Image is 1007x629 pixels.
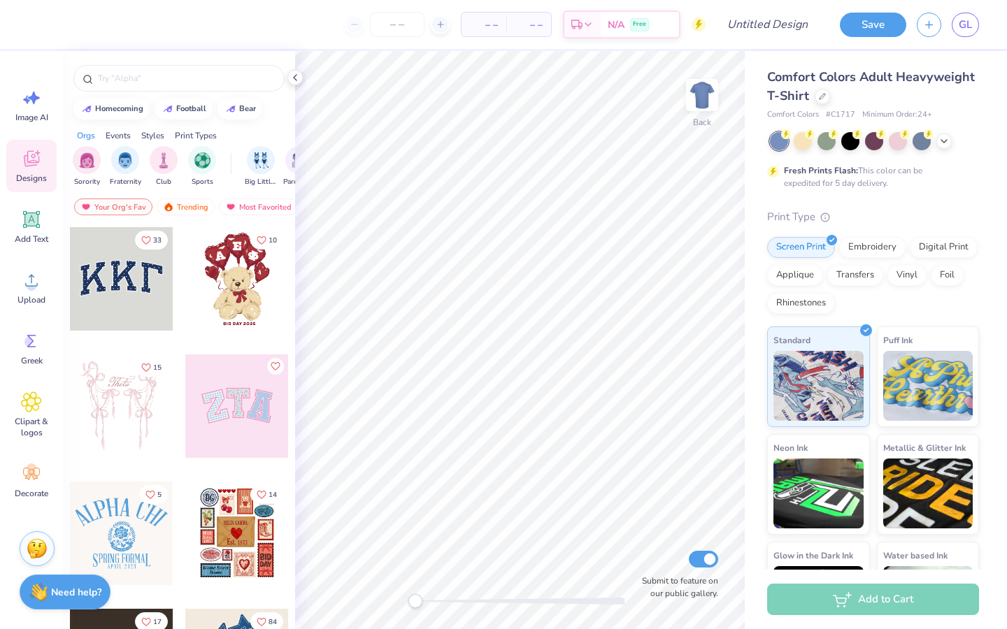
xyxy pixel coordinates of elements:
span: N/A [608,17,624,32]
span: 33 [153,237,162,244]
input: Untitled Design [716,10,819,38]
input: Try "Alpha" [97,71,276,85]
button: Like [250,231,283,250]
div: Transfers [827,265,883,286]
span: Comfort Colors Adult Heavyweight T-Shirt [767,68,975,104]
span: Standard [773,333,810,347]
div: Rhinestones [767,293,835,314]
div: Applique [767,265,823,286]
img: Puff Ink [883,351,973,421]
div: Screen Print [767,237,835,258]
div: filter for Sports [188,146,216,187]
strong: Fresh Prints Flash: [784,165,858,176]
span: Image AI [15,112,48,123]
img: Big Little Reveal Image [253,152,269,168]
div: Your Org's Fav [74,198,152,215]
img: trend_line.gif [162,105,173,113]
span: Comfort Colors [767,109,819,121]
button: Save [840,13,906,37]
span: Water based Ink [883,548,948,563]
img: trend_line.gif [225,105,236,113]
img: trending.gif [163,202,174,212]
img: Back [688,81,716,109]
span: Add Text [15,233,48,245]
button: filter button [73,146,101,187]
button: Like [135,358,168,377]
img: Parent's Weekend Image [292,152,308,168]
div: bear [239,105,256,113]
span: Greek [21,355,43,366]
div: filter for Fraternity [110,146,141,187]
div: Trending [157,198,215,215]
div: filter for Big Little Reveal [245,146,277,187]
div: Most Favorited [219,198,298,215]
div: Styles [141,129,164,142]
button: Like [267,358,284,375]
span: Minimum Order: 24 + [862,109,932,121]
span: Clipart & logos [8,416,55,438]
input: – – [370,12,424,37]
div: Digital Print [910,237,978,258]
button: Like [139,485,168,504]
div: football [176,105,206,113]
span: Designs [16,173,47,184]
button: football [155,99,213,120]
button: bear [217,99,262,120]
span: 5 [157,491,162,498]
img: trend_line.gif [81,105,92,113]
img: most_fav.gif [80,202,92,212]
div: Print Types [175,129,217,142]
div: Print Type [767,209,979,225]
span: – – [470,17,498,32]
label: Submit to feature on our public gallery. [634,574,718,600]
span: 10 [269,237,277,244]
img: Neon Ink [773,458,864,528]
div: Accessibility label [408,594,422,608]
span: Big Little Reveal [245,177,277,187]
div: Vinyl [887,265,927,286]
img: Sports Image [194,152,210,168]
img: Sorority Image [79,152,95,168]
button: filter button [283,146,315,187]
span: # C1717 [826,109,855,121]
a: GL [952,13,979,37]
span: Puff Ink [883,333,913,347]
span: 17 [153,619,162,626]
span: GL [959,17,972,33]
img: Metallic & Glitter Ink [883,458,973,528]
strong: Need help? [51,586,101,599]
button: Like [135,231,168,250]
span: – – [515,17,543,32]
span: Upload [17,294,45,305]
span: Decorate [15,488,48,499]
span: Free [633,20,646,29]
div: homecoming [95,105,143,113]
button: filter button [110,146,141,187]
div: Embroidery [839,237,906,258]
span: 14 [269,491,277,498]
span: 15 [153,364,162,371]
span: Neon Ink [773,440,808,455]
span: 84 [269,619,277,626]
span: Sports [192,177,213,187]
button: homecoming [73,99,150,120]
img: Fraternity Image [117,152,133,168]
span: Glow in the Dark Ink [773,548,853,563]
span: Club [156,177,171,187]
div: Back [693,116,711,129]
img: Club Image [156,152,171,168]
img: most_fav.gif [225,202,236,212]
div: Foil [931,265,964,286]
button: filter button [188,146,216,187]
div: Orgs [77,129,95,142]
div: filter for Parent's Weekend [283,146,315,187]
div: filter for Club [150,146,178,187]
button: filter button [245,146,277,187]
span: Metallic & Glitter Ink [883,440,966,455]
button: filter button [150,146,178,187]
div: This color can be expedited for 5 day delivery. [784,164,956,189]
button: Like [250,485,283,504]
div: filter for Sorority [73,146,101,187]
span: Sorority [74,177,100,187]
span: Fraternity [110,177,141,187]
